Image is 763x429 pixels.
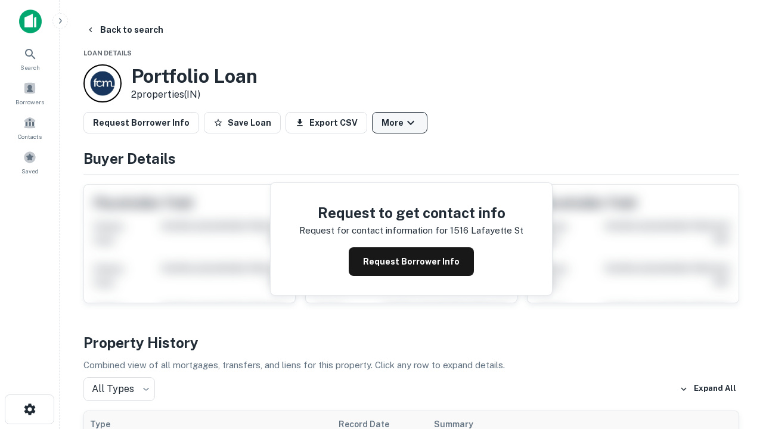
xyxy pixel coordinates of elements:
div: All Types [83,377,155,401]
button: Export CSV [286,112,367,133]
h4: Property History [83,332,739,353]
h4: Buyer Details [83,148,739,169]
p: 1516 lafayette st [450,223,523,238]
iframe: Chat Widget [703,334,763,391]
a: Saved [4,146,56,178]
a: Borrowers [4,77,56,109]
h3: Portfolio Loan [131,65,258,88]
p: 2 properties (IN) [131,88,258,102]
button: Request Borrower Info [83,112,199,133]
button: Expand All [677,380,739,398]
img: capitalize-icon.png [19,10,42,33]
p: Combined view of all mortgages, transfers, and liens for this property. Click any row to expand d... [83,358,739,372]
span: Saved [21,166,39,176]
span: Contacts [18,132,42,141]
p: Request for contact information for [299,223,448,238]
button: More [372,112,427,133]
a: Contacts [4,111,56,144]
h4: Request to get contact info [299,202,523,223]
span: Search [20,63,40,72]
button: Request Borrower Info [349,247,474,276]
button: Save Loan [204,112,281,133]
span: Borrowers [15,97,44,107]
a: Search [4,42,56,74]
span: Loan Details [83,49,132,57]
button: Back to search [81,19,168,41]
